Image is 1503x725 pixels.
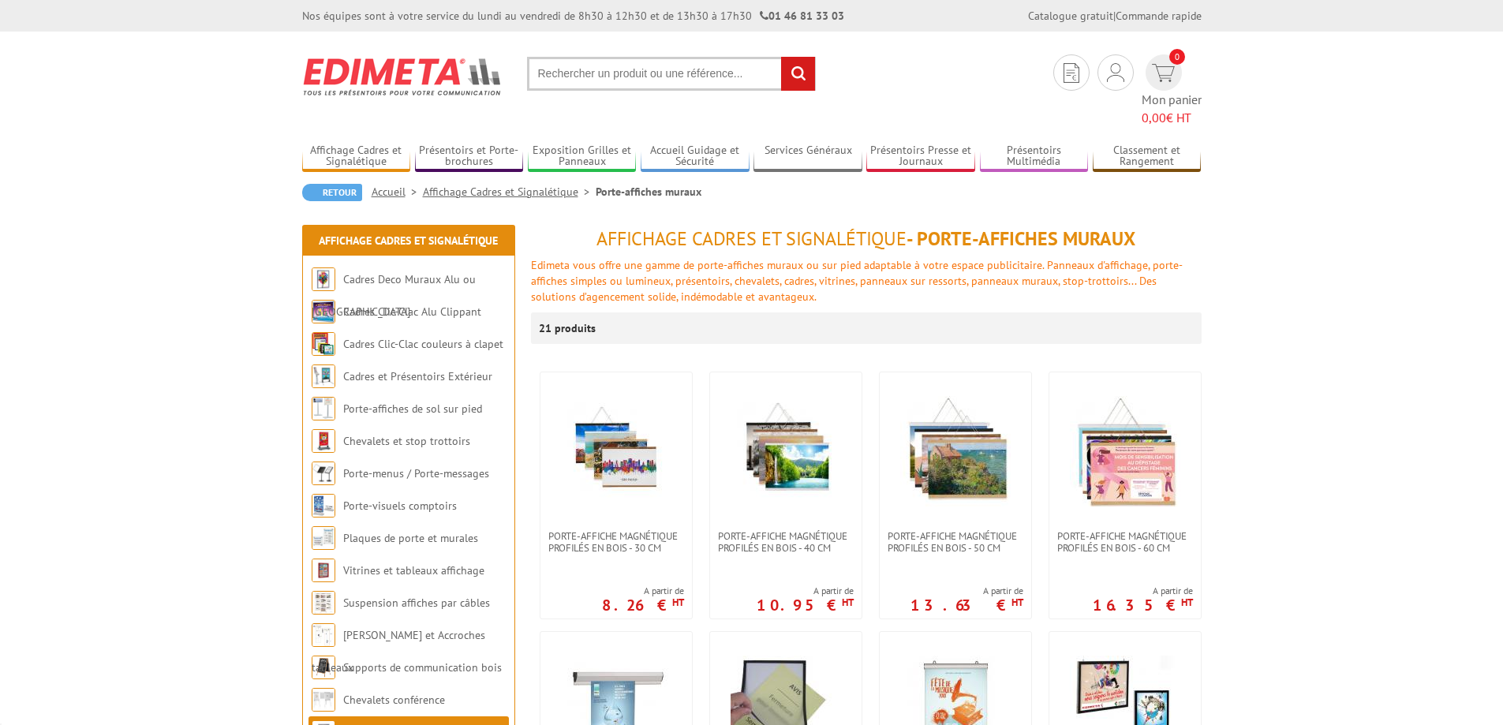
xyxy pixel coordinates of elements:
a: Affichage Cadres et Signalétique [319,234,498,248]
a: Présentoirs Presse et Journaux [866,144,975,170]
a: Cadres Deco Muraux Alu ou [GEOGRAPHIC_DATA] [312,272,476,319]
div: | [1028,8,1202,24]
img: Porte-affiches de sol sur pied [312,397,335,420]
a: Supports de communication bois [343,660,502,675]
img: Cadres Deco Muraux Alu ou Bois [312,267,335,291]
a: PORTE-AFFICHE MAGNÉTIQUE PROFILÉS EN BOIS - 40 cm [710,530,862,554]
a: Chevalets et stop trottoirs [343,434,470,448]
p: 21 produits [539,312,598,344]
img: Cadres Clic-Clac couleurs à clapet [312,332,335,356]
a: Porte-visuels comptoirs [343,499,457,513]
img: Chevalets et stop trottoirs [312,429,335,453]
a: Présentoirs Multimédia [980,144,1089,170]
p: 13.63 € [910,600,1023,610]
sup: HT [842,596,854,609]
span: 0,00 [1142,110,1166,125]
a: Affichage Cadres et Signalétique [423,185,596,199]
a: Catalogue gratuit [1028,9,1113,23]
span: A partir de [910,585,1023,597]
img: PORTE-AFFICHE MAGNÉTIQUE PROFILÉS EN BOIS - 60 cm [1070,396,1180,506]
a: Accueil Guidage et Sécurité [641,144,750,170]
a: Cadres Clic-Clac couleurs à clapet [343,337,503,351]
img: PORTE-AFFICHE MAGNÉTIQUE PROFILÉS EN BOIS - 30 cm [561,396,671,506]
a: Plaques de porte et murales [343,531,478,545]
a: Cadres et Présentoirs Extérieur [343,369,492,383]
a: Services Généraux [753,144,862,170]
img: Cadres et Présentoirs Extérieur [312,364,335,388]
img: devis rapide [1152,64,1175,82]
a: Porte-affiches de sol sur pied [343,402,482,416]
p: 8.26 € [602,600,684,610]
a: PORTE-AFFICHE MAGNÉTIQUE PROFILÉS EN BOIS - 50 cm [880,530,1031,554]
li: Porte-affiches muraux [596,184,701,200]
img: Plaques de porte et murales [312,526,335,550]
font: Edimeta vous offre une gamme de porte-affiches muraux ou sur pied adaptable à votre espace public... [531,258,1183,304]
p: 16.35 € [1093,600,1193,610]
input: rechercher [781,57,815,91]
a: devis rapide 0 Mon panier 0,00€ HT [1142,54,1202,127]
sup: HT [1011,596,1023,609]
span: 0 [1169,49,1185,65]
a: Présentoirs et Porte-brochures [415,144,524,170]
span: PORTE-AFFICHE MAGNÉTIQUE PROFILÉS EN BOIS - 60 cm [1057,530,1193,554]
a: Classement et Rangement [1093,144,1202,170]
input: Rechercher un produit ou une référence... [527,57,816,91]
a: [PERSON_NAME] et Accroches tableaux [312,628,485,675]
span: PORTE-AFFICHE MAGNÉTIQUE PROFILÉS EN BOIS - 40 cm [718,530,854,554]
span: Affichage Cadres et Signalétique [596,226,907,251]
img: Edimeta [302,47,503,106]
img: Porte-menus / Porte-messages [312,462,335,485]
a: Accueil [372,185,423,199]
sup: HT [672,596,684,609]
p: 10.95 € [757,600,854,610]
img: Cimaises et Accroches tableaux [312,623,335,647]
div: Nos équipes sont à votre service du lundi au vendredi de 8h30 à 12h30 et de 13h30 à 17h30 [302,8,844,24]
a: Retour [302,184,362,201]
a: Exposition Grilles et Panneaux [528,144,637,170]
img: PORTE-AFFICHE MAGNÉTIQUE PROFILÉS EN BOIS - 50 cm [900,396,1011,506]
span: A partir de [602,585,684,597]
span: A partir de [757,585,854,597]
span: PORTE-AFFICHE MAGNÉTIQUE PROFILÉS EN BOIS - 50 cm [888,530,1023,554]
span: A partir de [1093,585,1193,597]
span: Mon panier [1142,91,1202,127]
img: devis rapide [1064,63,1079,83]
a: Cadres Clic-Clac Alu Clippant [343,305,481,319]
img: devis rapide [1107,63,1124,82]
img: PORTE-AFFICHE MAGNÉTIQUE PROFILÉS EN BOIS - 40 cm [731,396,841,506]
a: Chevalets conférence [343,693,445,707]
a: PORTE-AFFICHE MAGNÉTIQUE PROFILÉS EN BOIS - 30 cm [540,530,692,554]
img: Vitrines et tableaux affichage [312,559,335,582]
sup: HT [1181,596,1193,609]
a: Vitrines et tableaux affichage [343,563,484,577]
img: Porte-visuels comptoirs [312,494,335,518]
img: Suspension affiches par câbles [312,591,335,615]
a: Affichage Cadres et Signalétique [302,144,411,170]
strong: 01 46 81 33 03 [760,9,844,23]
a: Suspension affiches par câbles [343,596,490,610]
img: Chevalets conférence [312,688,335,712]
span: € HT [1142,109,1202,127]
h1: - Porte-affiches muraux [531,229,1202,249]
a: Porte-menus / Porte-messages [343,466,489,480]
span: PORTE-AFFICHE MAGNÉTIQUE PROFILÉS EN BOIS - 30 cm [548,530,684,554]
a: PORTE-AFFICHE MAGNÉTIQUE PROFILÉS EN BOIS - 60 cm [1049,530,1201,554]
a: Commande rapide [1116,9,1202,23]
